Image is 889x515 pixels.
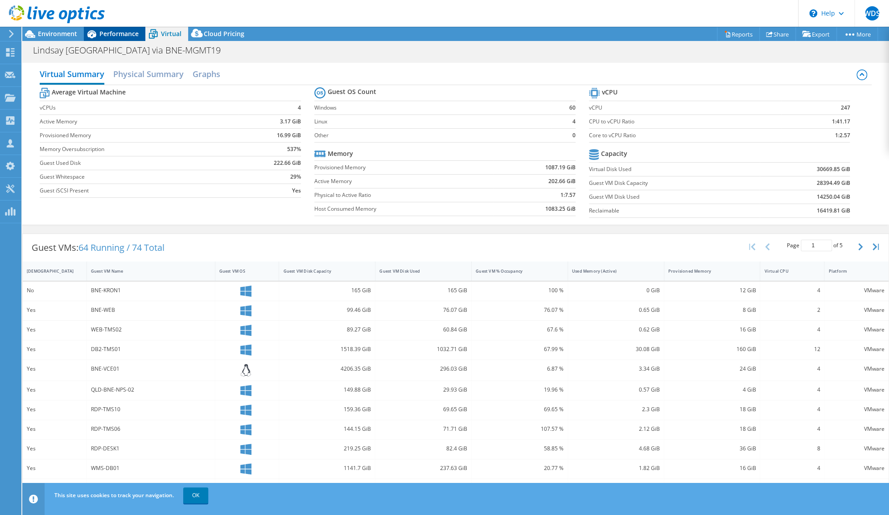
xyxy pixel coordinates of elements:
[379,344,467,354] div: 1032.71 GiB
[476,444,564,454] div: 58.85 %
[572,364,660,374] div: 3.34 GiB
[91,463,211,473] div: WMS-DB01
[572,344,660,354] div: 30.08 GiB
[277,131,301,140] b: 16.99 GiB
[283,405,371,414] div: 159.36 GiB
[283,424,371,434] div: 144.15 GiB
[572,131,576,140] b: 0
[283,364,371,374] div: 4206.35 GiB
[314,191,494,200] label: Physical to Active Ratio
[40,65,104,85] h2: Virtual Summary
[283,268,360,274] div: Guest VM Disk Capacity
[91,385,211,395] div: QLD-BNE-NPS-02
[764,463,820,473] div: 4
[379,385,467,395] div: 29.93 GiB
[40,103,238,112] label: vCPUs
[828,385,885,395] div: VMware
[840,103,850,112] b: 247
[835,131,850,140] b: 1:2.57
[795,27,837,41] a: Export
[668,424,756,434] div: 18 GiB
[27,463,82,473] div: Yes
[828,463,885,473] div: VMware
[27,405,82,414] div: Yes
[298,103,301,112] b: 4
[764,344,820,354] div: 12
[27,364,82,374] div: Yes
[572,117,576,126] b: 4
[828,364,885,374] div: VMware
[589,165,760,174] label: Virtual Disk Used
[27,444,82,454] div: Yes
[589,206,760,215] label: Reclaimable
[668,385,756,395] div: 4 GiB
[283,344,371,354] div: 1518.39 GiB
[668,268,745,274] div: Provisioned Memory
[572,405,660,414] div: 2.3 GiB
[379,286,467,295] div: 165 GiB
[545,204,576,213] b: 1083.25 GiB
[379,325,467,335] div: 60.84 GiB
[280,117,301,126] b: 3.17 GiB
[52,88,126,97] b: Average Virtual Machine
[193,65,220,83] h2: Graphs
[290,172,301,181] b: 29%
[27,424,82,434] div: Yes
[161,29,181,38] span: Virtual
[601,149,627,158] b: Capacity
[668,463,756,473] div: 16 GiB
[764,405,820,414] div: 4
[828,424,885,434] div: VMware
[801,240,832,251] input: jump to page
[572,385,660,395] div: 0.57 GiB
[328,149,353,158] b: Memory
[91,364,211,374] div: BNE-VCE01
[602,88,617,97] b: vCPU
[91,305,211,315] div: BNE-WEB
[40,145,238,154] label: Memory Oversubscription
[764,305,820,315] div: 2
[283,444,371,454] div: 219.25 GiB
[314,117,552,126] label: Linux
[379,268,457,274] div: Guest VM Disk Used
[572,305,660,315] div: 0.65 GiB
[476,344,564,354] div: 67.99 %
[828,325,885,335] div: VMware
[27,325,82,335] div: Yes
[764,364,820,374] div: 4
[759,27,796,41] a: Share
[379,305,467,315] div: 76.07 GiB
[828,344,885,354] div: VMware
[476,385,564,395] div: 19.96 %
[27,385,82,395] div: Yes
[831,117,850,126] b: 1:41.17
[91,405,211,414] div: RDP-TMS10
[828,444,885,454] div: VMware
[589,117,782,126] label: CPU to vCPU Ratio
[283,286,371,295] div: 165 GiB
[764,424,820,434] div: 4
[379,444,467,454] div: 82.4 GiB
[40,159,238,168] label: Guest Used Disk
[113,65,184,83] h2: Physical Summary
[569,103,576,112] b: 60
[314,204,494,213] label: Host Consumed Memory
[548,177,576,186] b: 202.66 GiB
[204,29,244,38] span: Cloud Pricing
[476,405,564,414] div: 69.65 %
[91,424,211,434] div: RDP-TMS06
[572,444,660,454] div: 4.68 GiB
[38,29,77,38] span: Environment
[328,87,376,96] b: Guest OS Count
[40,131,238,140] label: Provisioned Memory
[91,268,200,274] div: Guest VM Name
[476,364,564,374] div: 6.87 %
[589,103,782,112] label: vCPU
[828,305,885,315] div: VMware
[314,103,552,112] label: Windows
[287,145,301,154] b: 537%
[589,131,782,140] label: Core to vCPU Ratio
[91,286,211,295] div: BNE-KRON1
[668,444,756,454] div: 36 GiB
[283,325,371,335] div: 89.27 GiB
